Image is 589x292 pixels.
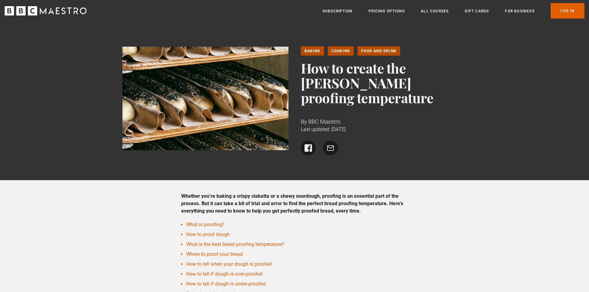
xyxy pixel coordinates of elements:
nav: Primary [322,3,584,19]
a: What is the best bread proofing temperature? [186,241,284,247]
a: Where to proof your bread [186,251,243,257]
a: How to proof dough [186,231,230,237]
strong: Whether you’re baking a crispy ciabatta or a chewy sourdough, proofing is an essential part of th... [181,193,403,214]
svg: BBC Maestro [5,6,87,15]
a: How to tell if dough is over-proofed [186,271,262,277]
a: What is proofing? [186,222,224,227]
a: Subscription [322,8,352,14]
a: All Courses [421,8,449,14]
span: BBC Maestro [308,118,340,125]
span: By [301,118,307,125]
a: Pricing Options [369,8,405,14]
a: Cooking [328,46,354,56]
a: How to tell when your dough is proofed [186,261,271,267]
a: Food and Drink [357,46,400,56]
h1: How to create the [PERSON_NAME] proofing temperature [301,61,467,105]
a: Baking [301,46,324,56]
a: For business [505,8,534,14]
time: Last updated: [DATE] [301,126,346,132]
a: Gift Cards [465,8,489,14]
a: How to tell if dough is under-proofed [186,281,266,287]
a: Log In [551,3,584,19]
